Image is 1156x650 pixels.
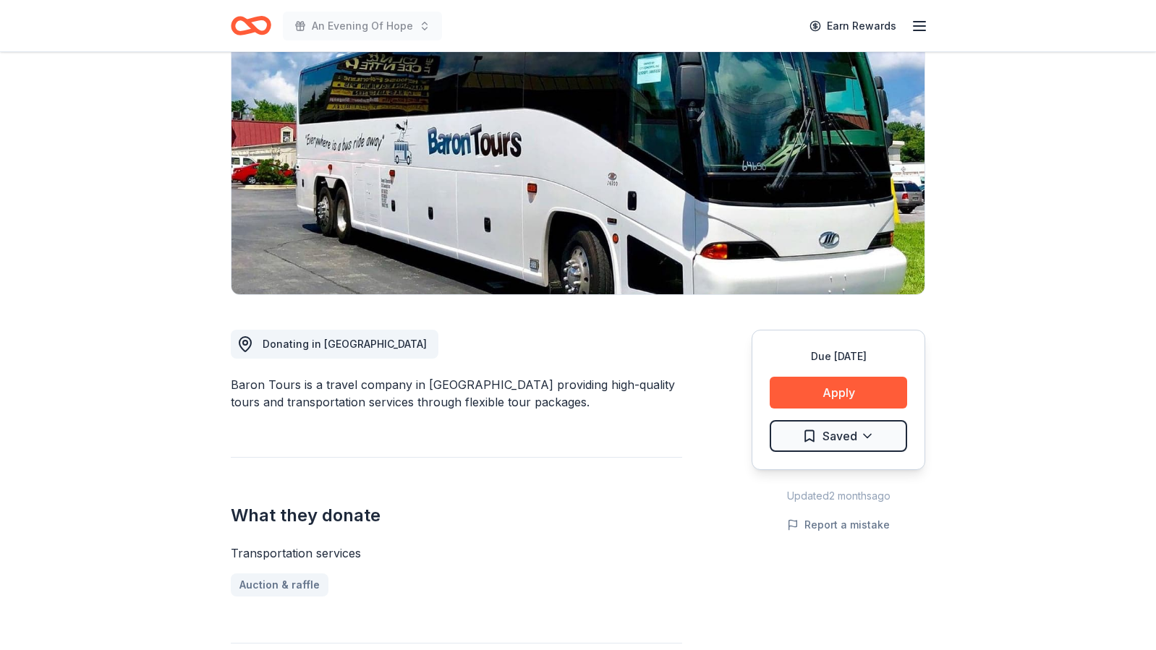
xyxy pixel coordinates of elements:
button: An Evening Of Hope [283,12,442,40]
button: Report a mistake [787,516,890,534]
span: Saved [823,427,857,445]
span: An Evening Of Hope [312,17,413,35]
div: Due [DATE] [770,348,907,365]
span: Donating in [GEOGRAPHIC_DATA] [263,338,427,350]
a: Home [231,9,271,43]
div: Transportation services [231,544,682,562]
a: Auction & raffle [231,573,328,596]
h2: What they donate [231,504,682,527]
img: Image for Baron Tours [231,18,925,294]
a: Earn Rewards [801,13,905,39]
button: Saved [770,420,907,452]
div: Updated 2 months ago [752,487,925,505]
button: Apply [770,377,907,409]
div: Baron Tours is a travel company in [GEOGRAPHIC_DATA] providing high-quality tours and transportat... [231,376,682,411]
